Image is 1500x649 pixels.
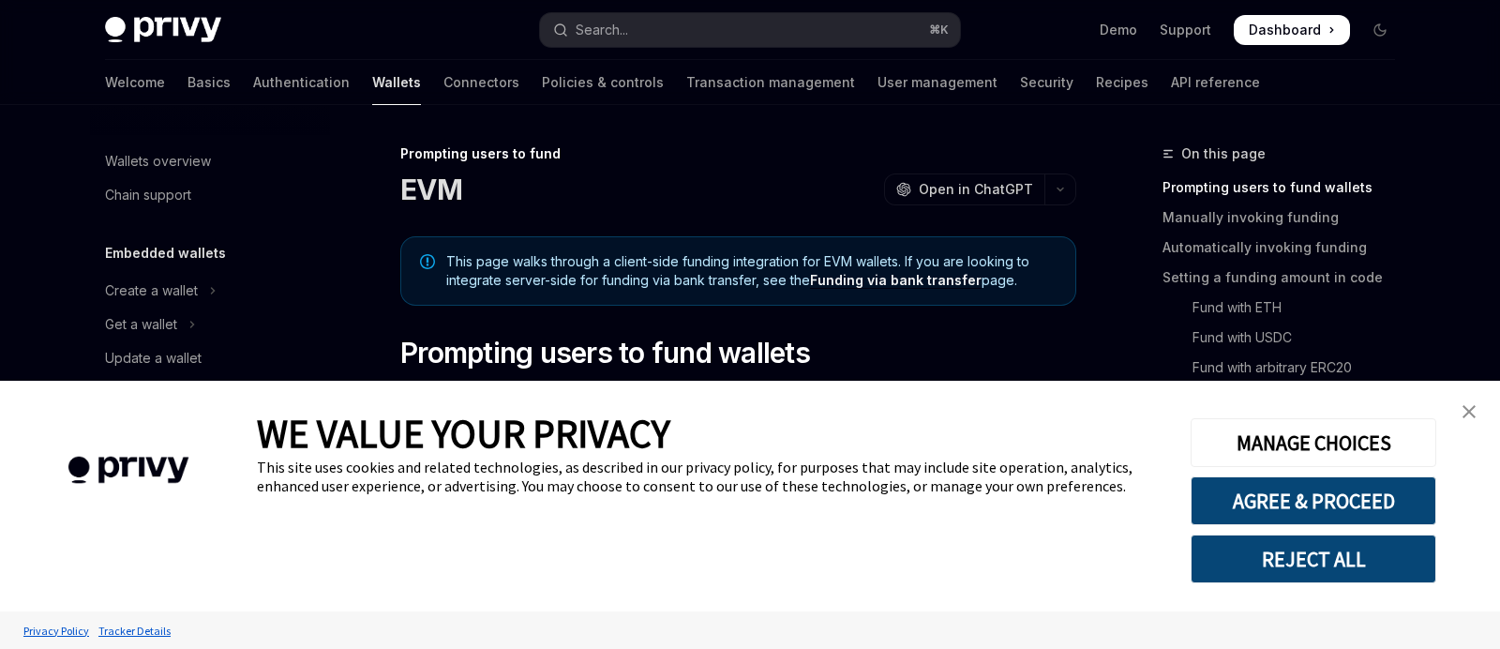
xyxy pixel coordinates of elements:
a: close banner [1450,393,1488,430]
img: company logo [28,430,229,511]
span: WE VALUE YOUR PRIVACY [257,409,670,458]
a: Tracker Details [94,614,175,647]
a: Security [1020,60,1073,105]
svg: Note [420,254,435,269]
a: Setting a funding amount in code [1162,263,1410,293]
a: Funding via bank transfer [810,272,982,289]
h1: EVM [400,173,462,206]
div: This site uses cookies and related technologies, as described in our privacy policy, for purposes... [257,458,1162,495]
a: Wallets [372,60,421,105]
div: Chain support [105,184,191,206]
a: Chain support [90,178,330,212]
span: Open in ChatGPT [919,180,1033,199]
a: Transaction management [686,60,855,105]
a: Prompting users to fund wallets [1162,173,1410,203]
a: Welcome [105,60,165,105]
button: Open search [540,13,960,47]
button: Open in ChatGPT [884,174,1044,205]
a: Wallets overview [90,144,330,178]
a: Privacy Policy [19,614,94,647]
img: dark logo [105,17,221,43]
a: Authentication [253,60,350,105]
div: Update a wallet [105,347,202,370]
button: REJECT ALL [1191,535,1436,583]
a: Automatically invoking funding [1162,233,1410,263]
a: Demo [1100,21,1137,39]
a: Fund with USDC [1162,323,1410,353]
span: This page walks through a client-side funding integration for EVM wallets. If you are looking to ... [446,252,1057,290]
a: Update a wallet [90,341,330,375]
div: Get a wallet [105,313,177,336]
img: close banner [1462,405,1476,418]
span: Dashboard [1249,21,1321,39]
a: Fund with ETH [1162,293,1410,323]
a: Connectors [443,60,519,105]
a: Fund with arbitrary ERC20 [1162,353,1410,383]
div: Search... [576,19,628,41]
button: MANAGE CHOICES [1191,418,1436,467]
button: Toggle Import a wallet section [90,375,330,409]
button: AGREE & PROCEED [1191,476,1436,525]
span: On this page [1181,143,1266,165]
a: API reference [1171,60,1260,105]
span: ⌘ K [929,23,949,38]
a: Manually invoking funding [1162,203,1410,233]
span: Prompting users to fund wallets [400,336,810,370]
button: Toggle Create a wallet section [90,274,330,308]
div: Prompting users to fund [400,144,1076,163]
button: Toggle dark mode [1365,15,1395,45]
a: Dashboard [1234,15,1350,45]
a: Recipes [1096,60,1148,105]
a: Support [1160,21,1211,39]
a: Basics [187,60,231,105]
h5: Embedded wallets [105,242,226,264]
button: Toggle Get a wallet section [90,308,330,341]
a: Policies & controls [542,60,664,105]
div: Create a wallet [105,279,198,302]
div: Wallets overview [105,150,211,173]
a: User management [877,60,997,105]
